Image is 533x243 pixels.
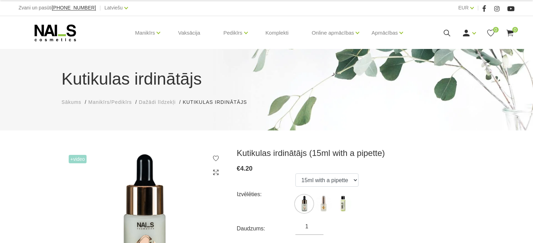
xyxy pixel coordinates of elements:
li: Kutikulas irdinātājs [183,99,254,106]
a: Manikīrs [135,19,155,47]
a: Latviešu [104,3,123,12]
img: ... [315,195,332,213]
a: [PHONE_NUMBER] [52,5,96,10]
a: Apmācības [371,19,398,47]
span: Manikīrs/Pedikīrs [88,99,132,105]
img: ... [295,195,313,213]
span: 4.20 [240,165,253,172]
span: Sākums [62,99,82,105]
a: EUR [458,3,469,12]
a: Sākums [62,99,82,106]
h1: Kutikulas irdinātājs [62,66,472,92]
h3: Kutikulas irdinātājs (15ml with a pipette) [237,148,472,158]
img: ... [334,195,351,213]
a: Komplekti [260,16,294,50]
span: +Video [69,155,87,163]
div: Zvani un pasūti [19,3,96,12]
a: Manikīrs/Pedikīrs [88,99,132,106]
div: Daudzums: [237,223,296,234]
a: Dažādi līdzekļi [139,99,176,106]
span: 0 [493,27,499,33]
a: Online apmācības [312,19,354,47]
span: € [237,165,240,172]
span: Dažādi līdzekļi [139,99,176,105]
a: 0 [506,29,514,37]
span: | [100,3,101,12]
a: 0 [486,29,495,37]
a: Vaksācija [172,16,206,50]
div: Izvēlēties: [237,189,296,200]
span: 0 [512,27,518,33]
a: Pedikīrs [223,19,242,47]
span: | [477,3,479,12]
